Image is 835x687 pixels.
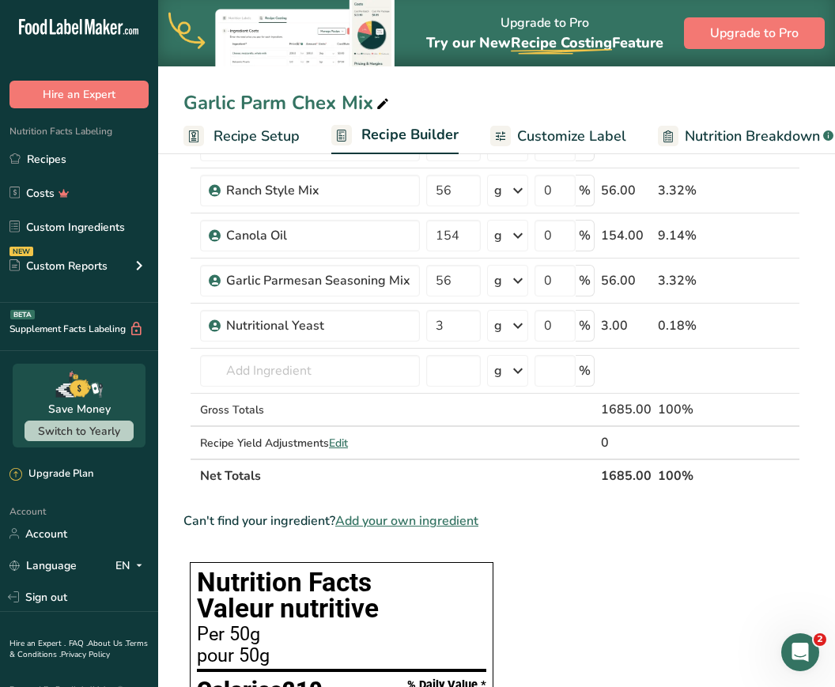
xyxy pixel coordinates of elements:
[69,638,88,649] a: FAQ .
[426,33,663,52] span: Try our New Feature
[658,226,725,245] div: 9.14%
[9,552,77,579] a: Language
[331,117,459,155] a: Recipe Builder
[226,181,410,200] div: Ranch Style Mix
[197,647,486,666] div: pour 50g
[61,649,110,660] a: Privacy Policy
[601,400,652,419] div: 1685.00
[197,569,486,622] h1: Nutrition Facts Valeur nutritive
[48,401,111,417] div: Save Money
[490,119,626,154] a: Customize Label
[25,421,134,441] button: Switch to Yearly
[335,511,478,530] span: Add your own ingredient
[814,633,826,646] span: 2
[183,89,392,117] div: Garlic Parm Chex Mix
[601,271,652,290] div: 56.00
[685,126,820,147] span: Nutrition Breakdown
[658,271,725,290] div: 3.32%
[88,638,126,649] a: About Us .
[781,633,819,671] iframe: Intercom live chat
[115,556,149,575] div: EN
[38,424,120,439] span: Switch to Yearly
[200,402,420,418] div: Gross Totals
[494,271,502,290] div: g
[9,466,93,482] div: Upgrade Plan
[601,316,652,335] div: 3.00
[494,361,502,380] div: g
[658,400,725,419] div: 100%
[183,511,800,530] div: Can't find your ingredient?
[9,638,148,660] a: Terms & Conditions .
[9,638,66,649] a: Hire an Expert .
[494,316,502,335] div: g
[9,247,33,256] div: NEW
[197,625,486,644] div: Per 50g
[598,459,655,492] th: 1685.00
[361,124,459,145] span: Recipe Builder
[213,126,300,147] span: Recipe Setup
[183,119,300,154] a: Recipe Setup
[200,355,420,387] input: Add Ingredient
[9,81,149,108] button: Hire an Expert
[658,316,725,335] div: 0.18%
[517,126,626,147] span: Customize Label
[494,226,502,245] div: g
[226,316,410,335] div: Nutritional Yeast
[511,33,612,52] span: Recipe Costing
[9,258,108,274] div: Custom Reports
[601,433,652,452] div: 0
[655,459,728,492] th: 100%
[601,226,652,245] div: 154.00
[684,17,825,49] button: Upgrade to Pro
[658,181,725,200] div: 3.32%
[329,436,348,451] span: Edit
[710,24,799,43] span: Upgrade to Pro
[197,459,598,492] th: Net Totals
[426,1,663,66] div: Upgrade to Pro
[10,310,35,319] div: BETA
[601,181,652,200] div: 56.00
[200,435,420,451] div: Recipe Yield Adjustments
[226,271,410,290] div: Garlic Parmesan Seasoning Mix
[226,226,410,245] div: Canola Oil
[494,181,502,200] div: g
